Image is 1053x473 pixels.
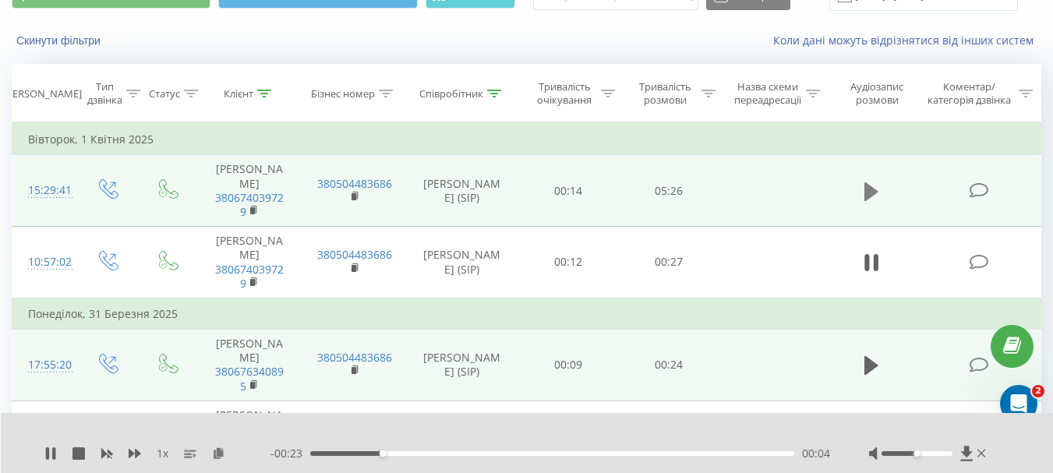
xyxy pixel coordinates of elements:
[773,33,1041,48] a: Коли дані можуть відрізнятися вiд інших систем
[719,401,824,472] td: Чергування
[28,350,61,380] div: 17:55:20
[12,298,1041,330] td: Понеділок, 31 Березня 2025
[3,87,82,101] div: [PERSON_NAME]
[619,227,719,298] td: 00:27
[733,80,802,107] div: Назва схеми переадресації
[518,401,619,472] td: 00:05
[619,401,719,472] td: 02:08
[406,330,518,401] td: [PERSON_NAME] (SIP)
[197,330,302,401] td: [PERSON_NAME]
[1032,385,1044,397] span: 2
[406,155,518,227] td: [PERSON_NAME] (SIP)
[12,124,1041,155] td: Вівторок, 1 Квітня 2025
[518,155,619,227] td: 00:14
[87,80,122,107] div: Тип дзвінка
[215,262,284,291] a: 380674039729
[419,87,483,101] div: Співробітник
[215,190,284,219] a: 380674039729
[619,330,719,401] td: 00:24
[406,227,518,298] td: [PERSON_NAME] (SIP)
[12,34,108,48] button: Скинути фільтри
[380,450,386,457] div: Accessibility label
[311,87,375,101] div: Бізнес номер
[28,175,61,206] div: 15:29:41
[633,80,698,107] div: Тривалість розмови
[157,446,168,461] span: 1 x
[197,227,302,298] td: [PERSON_NAME]
[215,364,284,393] a: 380676340895
[317,176,392,191] a: 380504483686
[913,450,920,457] div: Accessibility label
[197,401,302,472] td: [PERSON_NAME]
[317,350,392,365] a: 380504483686
[317,247,392,262] a: 380504483686
[270,446,310,461] span: - 00:23
[838,80,917,107] div: Аудіозапис розмови
[224,87,253,101] div: Клієнт
[518,227,619,298] td: 00:12
[1000,385,1037,422] iframe: Intercom live chat
[924,80,1015,107] div: Коментар/категорія дзвінка
[149,87,180,101] div: Статус
[532,80,597,107] div: Тривалість очікування
[406,401,518,472] td: [PERSON_NAME] (SIP)
[197,155,302,227] td: [PERSON_NAME]
[28,247,61,277] div: 10:57:02
[619,155,719,227] td: 05:26
[802,446,830,461] span: 00:04
[518,330,619,401] td: 00:09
